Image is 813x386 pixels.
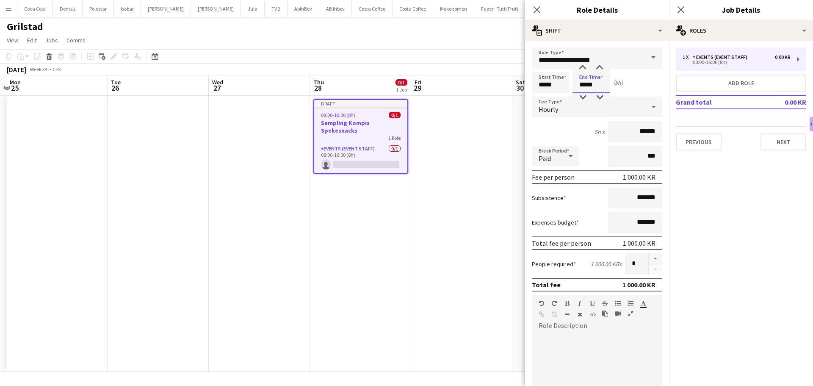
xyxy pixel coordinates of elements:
[676,133,722,150] button: Previous
[613,79,623,86] div: (5h)
[8,83,21,93] span: 25
[589,300,595,307] button: Underline
[669,4,813,15] h3: Job Details
[413,83,421,93] span: 29
[265,0,288,17] button: TV 2
[24,35,40,46] a: Edit
[114,0,141,17] button: Isobar
[525,4,669,15] h3: Role Details
[564,300,570,307] button: Bold
[10,78,21,86] span: Mon
[433,0,474,17] button: Mekonomen
[539,105,558,114] span: Hourly
[393,0,433,17] button: Costa Coffee
[539,300,545,307] button: Undo
[676,75,806,92] button: Add role
[669,20,813,41] div: Roles
[66,36,86,44] span: Comms
[314,144,407,173] app-card-role: Events (Event Staff)0/108:00-16:00 (8h)
[532,173,575,181] div: Fee per person
[532,219,579,226] label: Expenses budget
[7,65,26,74] div: [DATE]
[474,0,527,17] button: Fazer - Tutti Frutti
[628,300,633,307] button: Ordered List
[532,194,566,202] label: Subsistence
[53,0,83,17] button: Dentsu
[602,300,608,307] button: Strikethrough
[7,36,19,44] span: View
[591,260,622,268] div: 1 000.00 KR x
[757,95,806,109] td: 0.00 KR
[532,239,591,247] div: Total fee per person
[514,83,525,93] span: 30
[577,300,583,307] button: Italic
[532,260,576,268] label: People required
[312,83,324,93] span: 28
[211,83,223,93] span: 27
[623,239,655,247] div: 1 000.00 KR
[602,310,608,317] button: Paste as plain text
[551,300,557,307] button: Redo
[595,128,605,136] div: 5h x
[615,300,621,307] button: Unordered List
[415,78,421,86] span: Fri
[63,35,89,46] a: Comms
[539,154,551,163] span: Paid
[683,54,693,60] div: 1 x
[623,173,655,181] div: 1 000.00 KR
[577,311,583,318] button: Clear Formatting
[241,0,265,17] button: Jula
[683,60,791,64] div: 08:00-16:00 (8h)
[676,95,757,109] td: Grand total
[564,311,570,318] button: Horizontal Line
[83,0,114,17] button: Polestar
[516,78,525,86] span: Sat
[389,112,401,118] span: 0/1
[775,54,791,60] div: 0.00 KR
[760,133,806,150] button: Next
[288,0,319,17] button: AbInBev
[42,35,61,46] a: Jobs
[628,310,633,317] button: Fullscreen
[388,135,401,141] span: 1 Role
[313,78,324,86] span: Thu
[319,0,352,17] button: AB Inbev
[589,311,595,318] button: HTML Code
[7,20,43,33] h1: Grilstad
[141,0,191,17] button: [PERSON_NAME]
[622,280,655,289] div: 1 000.00 KR
[111,78,121,86] span: Tue
[352,0,393,17] button: Costa Coffee
[27,36,37,44] span: Edit
[395,79,407,86] span: 0/1
[525,20,669,41] div: Shift
[313,99,408,174] app-job-card: Draft08:00-16:00 (8h)0/1Sampling Kompis Spekesnacks1 RoleEvents (Event Staff)0/108:00-16:00 (8h)
[191,0,241,17] button: [PERSON_NAME]
[649,253,662,264] button: Increase
[53,66,64,72] div: CEST
[314,100,407,107] div: Draft
[17,0,53,17] button: Coca Cola
[321,112,355,118] span: 08:00-16:00 (8h)
[28,66,49,72] span: Week 34
[396,86,407,93] div: 1 Job
[615,310,621,317] button: Insert video
[212,78,223,86] span: Wed
[532,280,561,289] div: Total fee
[314,119,407,134] h3: Sampling Kompis Spekesnacks
[110,83,121,93] span: 26
[45,36,58,44] span: Jobs
[693,54,751,60] div: Events (Event Staff)
[640,300,646,307] button: Text Color
[3,35,22,46] a: View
